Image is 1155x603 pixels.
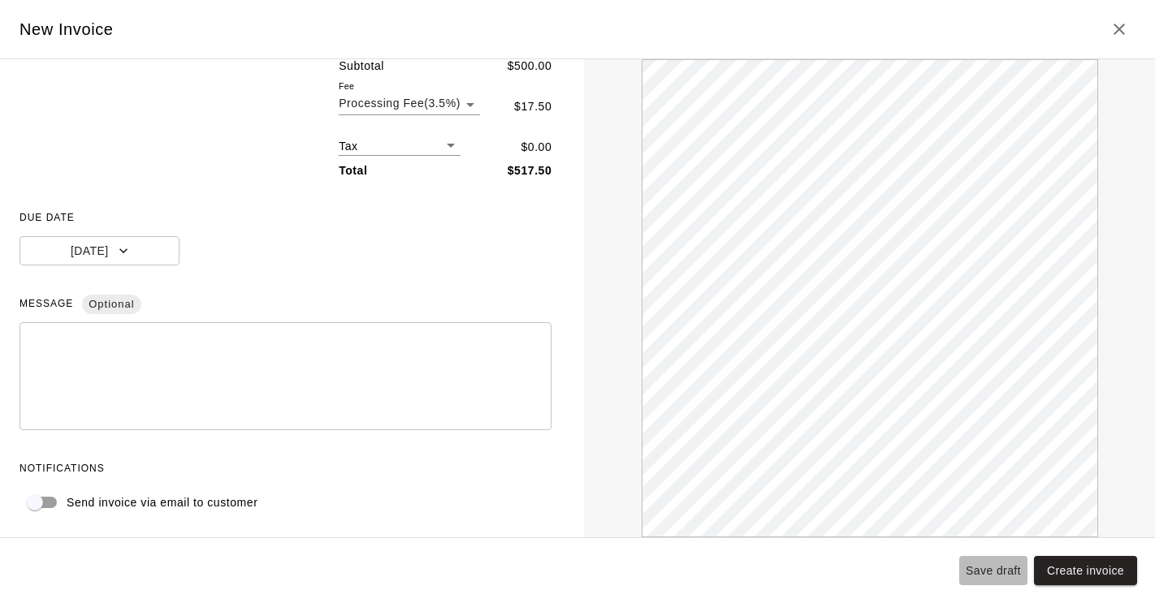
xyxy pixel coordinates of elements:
b: Total [339,164,367,177]
button: Save draft [959,556,1027,586]
div: Processing Fee ( 3.5 % ) [339,94,480,115]
span: NOTIFICATIONS [19,456,552,482]
button: Create invoice [1034,556,1137,586]
span: MESSAGE [19,291,552,317]
span: DUE DATE [19,205,552,231]
p: $ 17.50 [514,98,552,115]
label: Fee [339,80,354,92]
p: Subtotal [339,58,384,75]
p: $ 500.00 [508,58,552,75]
button: [DATE] [19,236,180,266]
h5: New Invoice [19,19,114,41]
b: $ 517.50 [508,164,552,177]
button: Close [1103,13,1136,45]
p: Send invoice via email to customer [67,494,257,511]
span: Optional [82,291,141,319]
p: $ 0.00 [521,139,552,156]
